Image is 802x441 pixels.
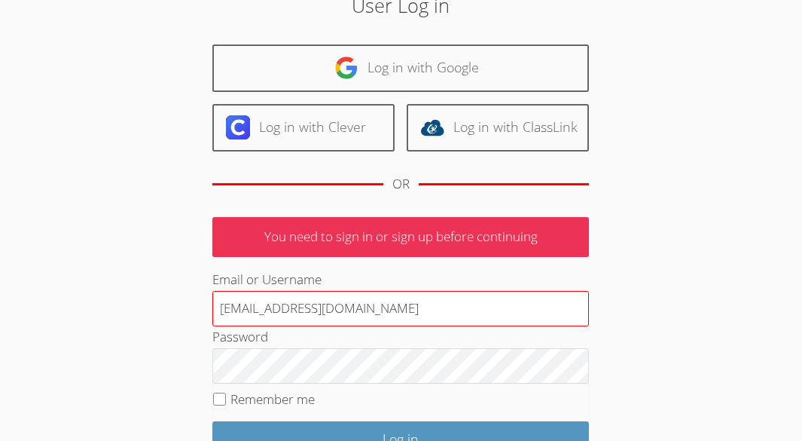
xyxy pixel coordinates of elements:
a: Log in with Google [212,44,589,92]
label: Email or Username [212,271,322,288]
img: google-logo-50288ca7cdecda66e5e0955fdab243c47b7ad437acaf1139b6f446037453330a.svg [334,56,358,80]
div: OR [392,173,410,195]
label: Password [212,328,268,345]
a: Log in with ClassLink [407,104,589,152]
label: Remember me [230,390,315,408]
a: Log in with Clever [212,104,395,152]
p: You need to sign in or sign up before continuing [212,217,589,257]
img: clever-logo-6eab21bc6e7a338710f1a6ff85c0baf02591cd810cc4098c63d3a4b26e2feb20.svg [226,115,250,139]
img: classlink-logo-d6bb404cc1216ec64c9a2012d9dc4662098be43eaf13dc465df04b49fa7ab582.svg [420,115,444,139]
